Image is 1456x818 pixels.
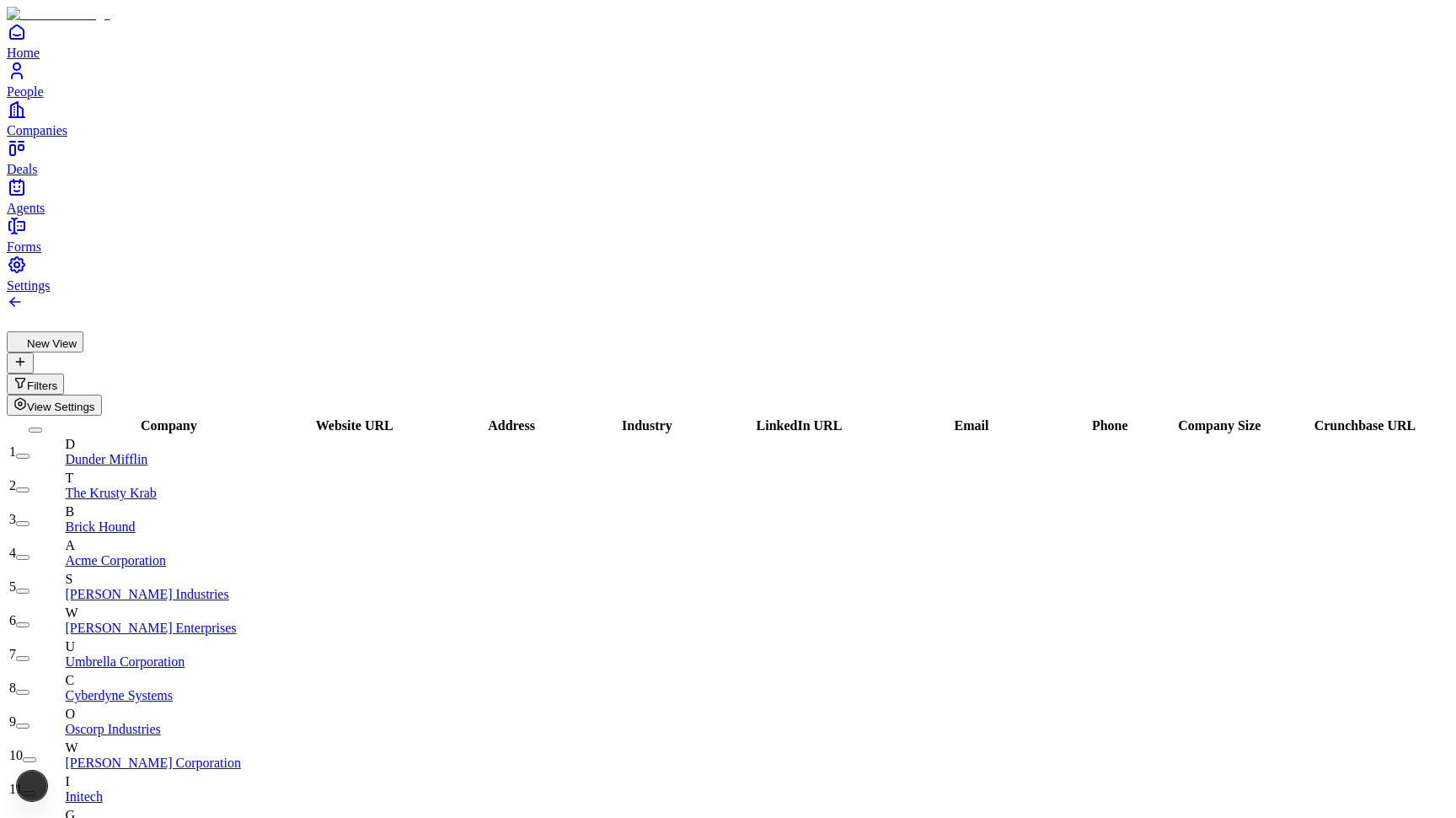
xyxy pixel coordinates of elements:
span: 5 [9,579,16,594]
a: Oscorp Industries [65,722,160,736]
span: LinkedIn URL [757,418,843,433]
a: [PERSON_NAME] Corporation [65,756,240,770]
a: [PERSON_NAME] Industries [65,587,228,601]
a: Agents [7,177,1449,215]
div: B [65,504,260,519]
span: 1 [9,444,16,459]
a: People [7,61,1449,99]
a: Home [7,22,1449,60]
button: View Settings [7,395,102,416]
a: Brick Hound [65,519,135,534]
span: View Settings [27,401,95,413]
button: Open natural language filter [7,374,64,395]
div: T [65,471,260,486]
span: 2 [9,478,16,492]
a: [PERSON_NAME] Enterprises [65,621,236,635]
div: S [65,572,260,587]
span: 8 [9,681,16,695]
a: Forms [7,216,1449,254]
span: Company Size [1178,418,1261,433]
div: O [65,707,260,722]
a: Settings [7,255,1449,293]
a: Deals [7,138,1449,176]
a: Companies [7,100,1449,137]
a: Umbrella Corporation [65,654,185,669]
div: D [65,437,260,452]
span: Deals [7,162,37,176]
span: 3 [9,512,16,526]
span: Home [7,46,40,60]
span: Agents [7,201,45,215]
span: 11 [9,782,22,796]
button: New View [7,331,83,352]
span: Crunchbase URL [1314,418,1416,433]
span: Industry [622,418,672,433]
a: Cyberdyne Systems [65,688,173,702]
div: I [65,774,260,789]
a: Acme Corporation [65,553,166,568]
span: People [7,84,44,99]
div: U [65,639,260,654]
span: Email [954,418,988,433]
div: Open natural language filter [7,374,1449,395]
span: 10 [9,748,23,762]
span: Forms [7,239,41,254]
span: 7 [9,647,16,661]
a: The Krusty Krab [65,486,156,500]
span: Companies [7,123,67,137]
span: 9 [9,714,16,729]
div: W [65,605,260,621]
img: Item Brain Logo [7,7,110,22]
span: Phone [1092,418,1128,433]
span: Website URL [316,418,393,433]
a: Initech [65,789,102,804]
div: W [65,740,260,756]
span: 4 [9,546,16,560]
span: Settings [7,278,51,293]
span: Company [141,418,197,433]
a: Dunder Mifflin [65,452,147,466]
div: C [65,673,260,688]
span: 6 [9,613,16,627]
span: Address [488,418,535,433]
div: A [65,538,260,553]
